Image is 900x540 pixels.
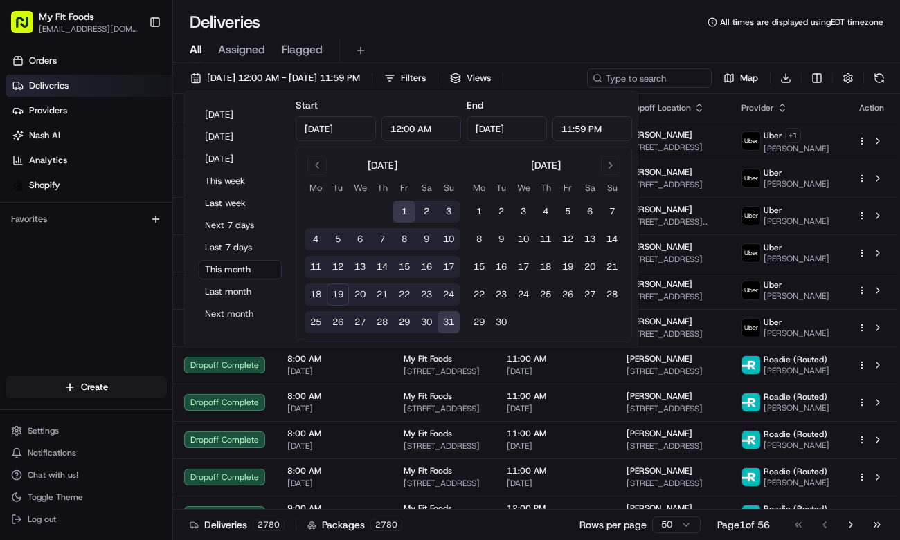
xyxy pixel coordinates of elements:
button: [EMAIL_ADDRESS][DOMAIN_NAME] [39,24,138,35]
span: [STREET_ADDRESS][PERSON_NAME] [627,216,719,227]
button: 10 [512,228,534,250]
button: 12 [327,256,349,278]
span: Roadie (Routed) [764,354,827,365]
a: Shopify [6,174,172,196]
span: 11:00 AM [507,428,604,439]
button: 24 [512,283,534,306]
button: 20 [579,256,601,278]
img: uber-new-logo.jpeg [742,319,760,337]
a: Providers [6,100,172,122]
button: 10 [438,228,460,250]
span: Filters [401,72,426,84]
span: My Fit Foods [404,428,452,439]
button: 19 [557,256,579,278]
img: uber-new-logo.jpeg [742,281,760,299]
input: Clear [36,89,228,104]
span: Uber [764,242,782,253]
span: [PERSON_NAME] [764,328,829,339]
button: 24 [438,283,460,306]
button: 22 [468,283,490,306]
span: [PERSON_NAME] [764,253,829,264]
button: 1 [393,201,415,223]
th: Monday [305,180,327,195]
button: 16 [490,256,512,278]
button: 14 [601,228,623,250]
div: Start new chat [62,132,227,146]
span: Dropoff Location [627,102,691,113]
span: Pylon [138,306,168,316]
span: [DATE] [287,366,381,377]
span: Map [740,72,758,84]
button: Last month [199,282,282,301]
button: 15 [468,256,490,278]
span: [PERSON_NAME] [627,241,692,252]
span: Log out [28,514,56,525]
span: 11:00 AM [507,391,604,402]
button: Toggle Theme [6,487,167,507]
span: [STREET_ADDRESS] [627,366,719,377]
input: Time [381,116,462,141]
th: Saturday [415,180,438,195]
span: [PERSON_NAME] [764,178,829,189]
div: Deliveries [190,518,285,532]
span: [PERSON_NAME] [627,391,692,402]
a: 💻API Documentation [111,266,228,291]
button: 21 [601,256,623,278]
div: [DATE] [531,158,561,172]
button: 9 [490,228,512,250]
span: Wisdom [PERSON_NAME] [43,214,147,225]
button: 30 [490,311,512,333]
button: 3 [512,201,534,223]
th: Wednesday [512,180,534,195]
span: [DATE] [287,440,381,451]
span: Uber [764,130,782,141]
span: [DATE] [507,403,604,414]
button: [DATE] 12:00 AM - [DATE] 11:59 PM [184,68,366,88]
button: 8 [468,228,490,250]
button: 5 [327,228,349,250]
button: 2 [415,201,438,223]
button: Chat with us! [6,465,167,485]
button: 18 [305,283,327,306]
span: [STREET_ADDRESS] [404,366,485,377]
button: +1 [785,128,801,143]
span: My Fit Foods [404,353,452,364]
span: [PERSON_NAME] [764,440,829,451]
button: 4 [305,228,327,250]
button: 21 [371,283,393,306]
div: 2780 [370,519,402,531]
button: [DATE] [199,127,282,147]
button: 6 [579,201,601,223]
button: [DATE] [199,105,282,124]
span: Create [81,381,108,393]
span: API Documentation [131,272,222,286]
button: Last week [199,194,282,213]
span: [STREET_ADDRESS] [404,478,485,489]
button: 25 [534,283,557,306]
th: Friday [557,180,579,195]
button: 31 [438,311,460,333]
span: [STREET_ADDRESS] [627,179,719,190]
th: Monday [468,180,490,195]
th: Sunday [438,180,460,195]
button: 15 [393,256,415,278]
span: Shopify [29,179,60,192]
button: [DATE] [199,149,282,169]
span: 11:00 AM [507,465,604,476]
input: Time [552,116,633,141]
span: Toggle Theme [28,492,83,503]
input: Type to search [587,68,712,88]
img: uber-new-logo.jpeg [742,132,760,150]
button: 29 [393,311,415,333]
span: [DATE] [287,403,381,414]
span: [PERSON_NAME] [627,503,692,514]
span: Knowledge Base [28,272,106,286]
button: 17 [438,256,460,278]
button: 29 [468,311,490,333]
input: Date [296,116,376,141]
img: uber-new-logo.jpeg [742,169,760,187]
span: All times are displayed using EDT timezone [720,17,883,28]
button: Filters [378,68,432,88]
span: [DATE] [507,478,604,489]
